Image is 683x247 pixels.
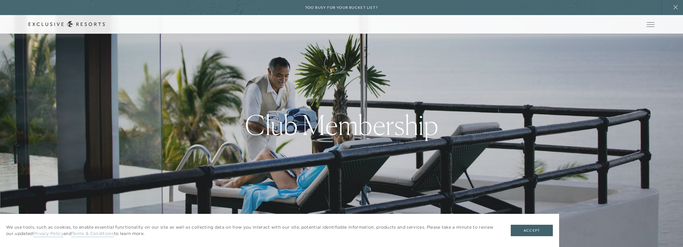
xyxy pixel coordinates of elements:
a: Privacy Policy [33,231,63,237]
a: Terms & Conditions [72,231,114,237]
button: Open navigation [647,22,654,27]
h6: Too busy for your bucket list? [305,5,378,11]
h1: Club Membership [245,111,438,139]
button: Accept [511,225,553,236]
p: We use tools, such as cookies, to enable essential functionality on our site as well as collectin... [6,224,499,237]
